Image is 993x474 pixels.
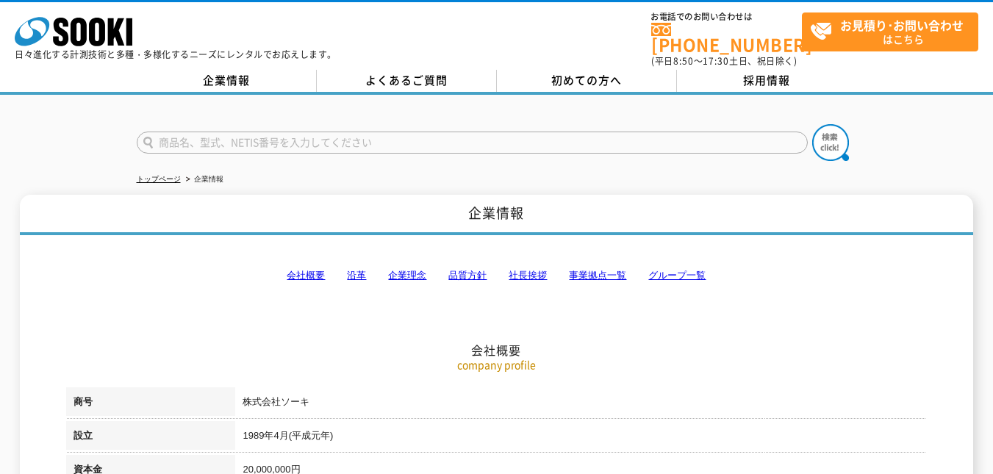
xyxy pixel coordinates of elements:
[802,12,978,51] a: お見積り･お問い合わせはこちら
[66,357,926,373] p: company profile
[388,270,426,281] a: 企業理念
[551,72,622,88] span: 初めての方へ
[497,70,677,92] a: 初めての方へ
[235,387,926,421] td: 株式会社ソーキ
[569,270,626,281] a: 事業拠点一覧
[651,12,802,21] span: お電話でのお問い合わせは
[677,70,857,92] a: 採用情報
[66,195,926,358] h2: 会社概要
[840,16,964,34] strong: お見積り･お問い合わせ
[137,132,808,154] input: 商品名、型式、NETIS番号を入力してください
[810,13,978,50] span: はこちら
[66,387,235,421] th: 商号
[137,175,181,183] a: トップページ
[812,124,849,161] img: btn_search.png
[651,54,797,68] span: (平日 ～ 土日、祝日除く)
[317,70,497,92] a: よくあるご質問
[703,54,729,68] span: 17:30
[347,270,366,281] a: 沿革
[651,23,802,53] a: [PHONE_NUMBER]
[673,54,694,68] span: 8:50
[448,270,487,281] a: 品質方針
[15,50,337,59] p: 日々進化する計測技術と多種・多様化するニーズにレンタルでお応えします。
[509,270,547,281] a: 社長挨拶
[137,70,317,92] a: 企業情報
[20,195,973,235] h1: 企業情報
[287,270,325,281] a: 会社概要
[648,270,706,281] a: グループ一覧
[66,421,235,455] th: 設立
[183,172,223,187] li: 企業情報
[235,421,926,455] td: 1989年4月(平成元年)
